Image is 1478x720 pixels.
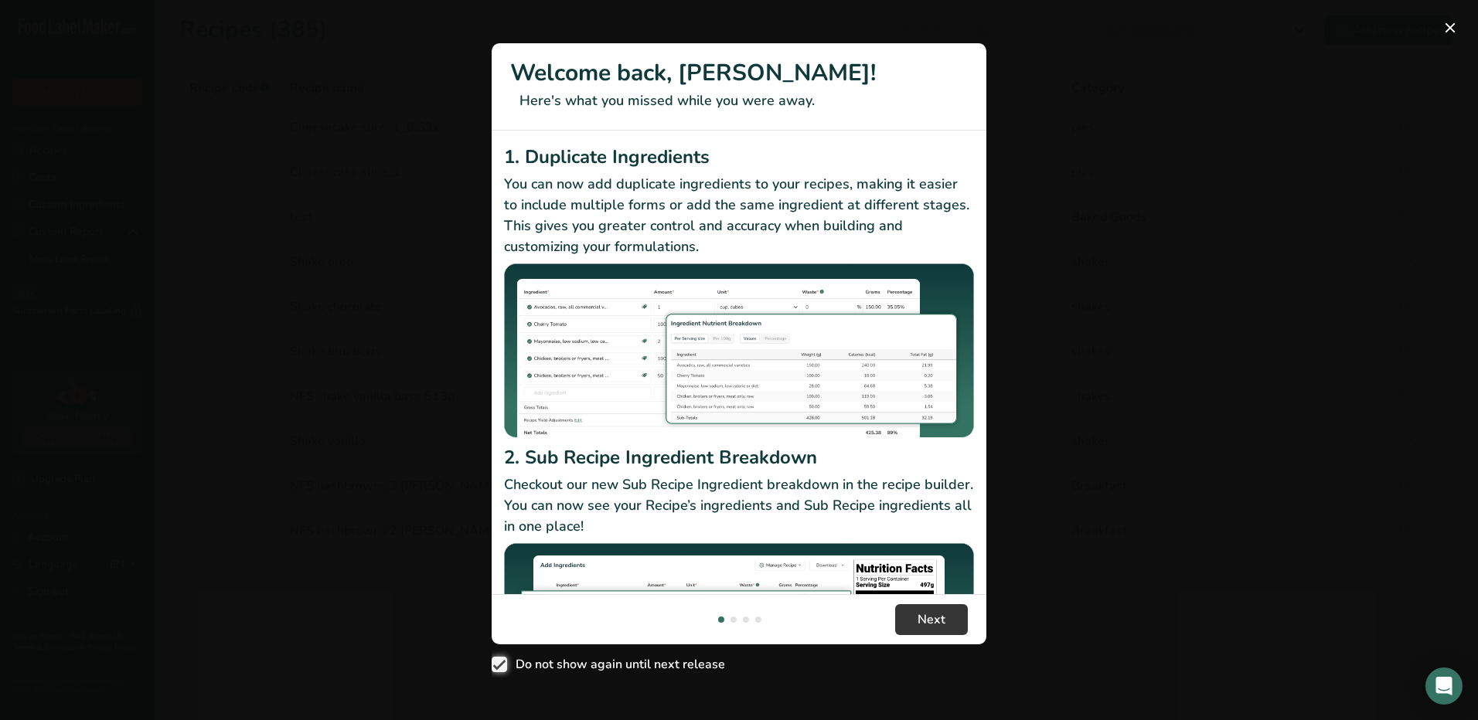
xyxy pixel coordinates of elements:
[504,263,974,439] img: Duplicate Ingredients
[504,443,974,471] h2: 2. Sub Recipe Ingredient Breakdown
[918,610,945,629] span: Next
[504,143,974,171] h2: 1. Duplicate Ingredients
[510,56,968,90] h1: Welcome back, [PERSON_NAME]!
[1425,667,1463,705] div: Open Intercom Messenger
[504,474,974,537] p: Checkout our new Sub Recipe Ingredient breakdown in the recipe builder. You can now see your Reci...
[895,604,968,635] button: Next
[504,543,974,718] img: Sub Recipe Ingredient Breakdown
[504,174,974,257] p: You can now add duplicate ingredients to your recipes, making it easier to include multiple forms...
[507,657,725,672] span: Do not show again until next release
[510,90,968,111] p: Here's what you missed while you were away.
